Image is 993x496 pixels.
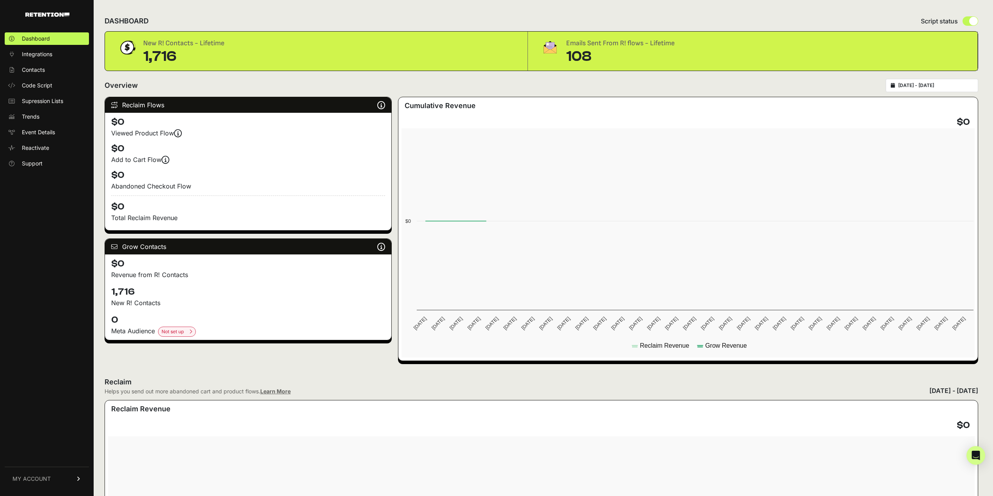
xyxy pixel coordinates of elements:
h4: 0 [111,314,385,326]
a: Contacts [5,64,89,76]
text: [DATE] [753,316,769,331]
text: [DATE] [592,316,607,331]
span: Script status [921,16,958,26]
a: Integrations [5,48,89,60]
img: Retention.com [25,12,69,17]
h4: $0 [957,116,970,128]
div: Open Intercom Messenger [966,446,985,465]
h3: Reclaim Revenue [111,404,171,414]
text: [DATE] [412,316,428,331]
text: [DATE] [735,316,751,331]
div: Emails Sent From R! flows - Lifetime [566,38,675,49]
text: [DATE] [933,316,948,331]
a: MY ACCOUNT [5,467,89,491]
text: [DATE] [915,316,930,331]
div: Abandoned Checkout Flow [111,181,385,191]
text: [DATE] [538,316,553,331]
span: Event Details [22,128,55,136]
h3: Cumulative Revenue [405,100,476,111]
h4: $0 [111,116,385,128]
text: [DATE] [682,316,697,331]
div: Meta Audience [111,326,385,337]
text: [DATE] [664,316,679,331]
span: MY ACCOUNT [12,475,51,483]
text: $0 [405,218,410,224]
text: [DATE] [484,316,499,331]
text: [DATE] [520,316,535,331]
span: Trends [22,113,39,121]
h2: Overview [105,80,138,91]
text: [DATE] [843,316,858,331]
a: Learn More [260,388,291,395]
a: Supression Lists [5,95,89,107]
span: Support [22,160,43,167]
h2: DASHBOARD [105,16,149,27]
text: [DATE] [771,316,787,331]
h4: $0 [111,169,385,181]
text: [DATE] [556,316,571,331]
h2: Reclaim [105,377,291,388]
text: [DATE] [646,316,661,331]
a: Trends [5,110,89,123]
p: New R! Contacts [111,298,385,308]
a: Support [5,157,89,170]
text: Reclaim Revenue [640,342,689,349]
text: [DATE] [574,316,589,331]
span: Dashboard [22,35,50,43]
text: [DATE] [879,316,894,331]
a: Event Details [5,126,89,139]
h4: $0 [957,419,970,432]
h4: $0 [111,142,385,155]
text: [DATE] [610,316,625,331]
text: [DATE] [718,316,733,331]
h4: 1,716 [111,286,385,298]
a: Dashboard [5,32,89,45]
span: Contacts [22,66,45,74]
p: Revenue from R! Contacts [111,270,385,279]
img: fa-envelope-19ae18322b30453b285274b1b8af3d052b27d846a4fbe8435d1a52b978f639a2.png [540,38,560,57]
text: [DATE] [700,316,715,331]
span: Integrations [22,50,52,58]
text: [DATE] [861,316,876,331]
text: [DATE] [789,316,805,331]
div: 1,716 [143,49,224,64]
span: Supression Lists [22,97,63,105]
text: [DATE] [502,316,517,331]
text: [DATE] [897,316,912,331]
text: [DATE] [807,316,822,331]
div: [DATE] - [DATE] [929,386,978,395]
text: [DATE] [951,316,966,331]
h4: $0 [111,258,385,270]
text: Grow Revenue [705,342,747,349]
p: Total Reclaim Revenue [111,213,385,222]
h4: $0 [111,196,385,213]
text: [DATE] [430,316,446,331]
span: Reactivate [22,144,49,152]
div: Viewed Product Flow [111,128,385,138]
div: New R! Contacts - Lifetime [143,38,224,49]
div: Helps you send out more abandoned cart and product flows. [105,388,291,395]
text: [DATE] [448,316,464,331]
a: Code Script [5,79,89,92]
text: [DATE] [825,316,840,331]
a: Reactivate [5,142,89,154]
img: dollar-coin-05c43ed7efb7bc0c12610022525b4bbbb207c7efeef5aecc26f025e68dcafac9.png [117,38,137,57]
text: [DATE] [466,316,481,331]
div: Reclaim Flows [105,97,391,113]
div: Grow Contacts [105,239,391,254]
div: 108 [566,49,675,64]
text: [DATE] [628,316,643,331]
span: Code Script [22,82,52,89]
div: Add to Cart Flow [111,155,385,164]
